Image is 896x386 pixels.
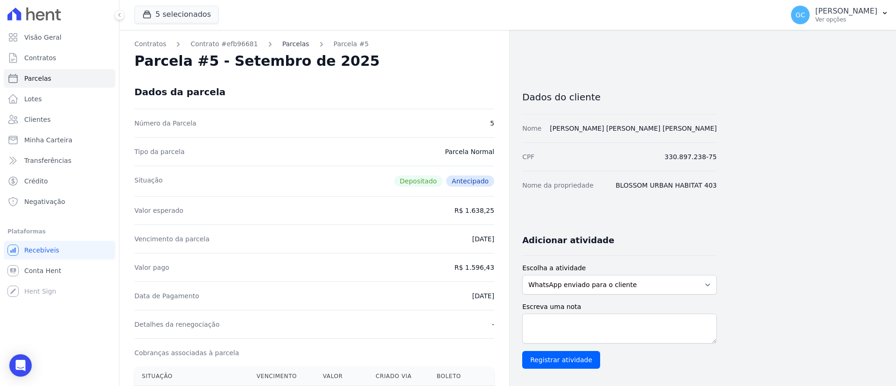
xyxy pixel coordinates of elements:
th: Criado via [368,367,429,386]
span: Contratos [24,53,56,63]
a: Contratos [134,39,166,49]
a: Crédito [4,172,115,190]
input: Registrar atividade [522,351,600,369]
a: Conta Hent [4,261,115,280]
a: Contrato #efb96681 [190,39,258,49]
nav: Breadcrumb [134,39,494,49]
dd: R$ 1.638,25 [455,206,494,215]
span: Minha Carteira [24,135,72,145]
dd: 5 [490,119,494,128]
div: Plataformas [7,226,112,237]
dt: Detalhes da renegociação [134,320,220,329]
dt: Data de Pagamento [134,291,199,301]
dt: CPF [522,152,534,161]
span: Negativação [24,197,65,206]
a: Transferências [4,151,115,170]
th: Situação [134,367,249,386]
div: Dados da parcela [134,86,225,98]
h2: Parcela #5 - Setembro de 2025 [134,53,380,70]
dt: Valor esperado [134,206,183,215]
p: Ver opções [815,16,877,23]
a: Lotes [4,90,115,108]
a: Minha Carteira [4,131,115,149]
dt: Vencimento da parcela [134,234,210,244]
span: Transferências [24,156,71,165]
a: Recebíveis [4,241,115,260]
span: Antecipado [446,175,494,187]
p: [PERSON_NAME] [815,7,877,16]
a: Contratos [4,49,115,67]
span: Parcelas [24,74,51,83]
a: Negativação [4,192,115,211]
dt: Número da Parcela [134,119,196,128]
dd: 330.897.238-75 [665,152,717,161]
dd: BLOSSOM URBAN HABITAT 403 [616,181,717,190]
th: Vencimento [249,367,315,386]
dt: Cobranças associadas à parcela [134,348,239,358]
span: Recebíveis [24,246,59,255]
a: Parcelas [282,39,309,49]
dd: [DATE] [472,234,494,244]
div: Open Intercom Messenger [9,354,32,377]
label: Escreva uma nota [522,302,717,312]
a: [PERSON_NAME] [PERSON_NAME] [PERSON_NAME] [550,125,717,132]
dd: Parcela Normal [445,147,494,156]
dd: R$ 1.596,43 [455,263,494,272]
h3: Adicionar atividade [522,235,614,246]
dt: Nome [522,124,541,133]
th: Valor [315,367,368,386]
h3: Dados do cliente [522,91,717,103]
a: Clientes [4,110,115,129]
dd: - [492,320,494,329]
dt: Valor pago [134,263,169,272]
span: Lotes [24,94,42,104]
dt: Situação [134,175,163,187]
a: Parcelas [4,69,115,88]
span: Visão Geral [24,33,62,42]
dt: Nome da propriedade [522,181,594,190]
a: Parcela #5 [334,39,369,49]
button: GC [PERSON_NAME] Ver opções [784,2,896,28]
span: GC [796,12,805,18]
th: Boleto [429,367,476,386]
span: Conta Hent [24,266,61,275]
dt: Tipo da parcela [134,147,185,156]
dd: [DATE] [472,291,494,301]
button: 5 selecionados [134,6,219,23]
span: Clientes [24,115,50,124]
a: Visão Geral [4,28,115,47]
span: Depositado [394,175,443,187]
label: Escolha a atividade [522,263,717,273]
span: Crédito [24,176,48,186]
